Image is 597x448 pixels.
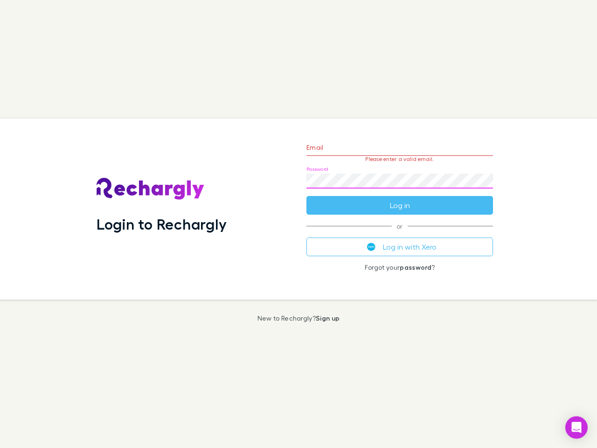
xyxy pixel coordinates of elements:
[306,166,328,173] label: Password
[306,238,493,256] button: Log in with Xero
[306,264,493,271] p: Forgot your ?
[367,243,375,251] img: Xero's logo
[316,314,340,322] a: Sign up
[306,156,493,162] p: Please enter a valid email.
[400,263,431,271] a: password
[97,178,205,200] img: Rechargly's Logo
[306,196,493,215] button: Log in
[97,215,227,233] h1: Login to Rechargly
[565,416,588,439] div: Open Intercom Messenger
[257,315,340,322] p: New to Rechargly?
